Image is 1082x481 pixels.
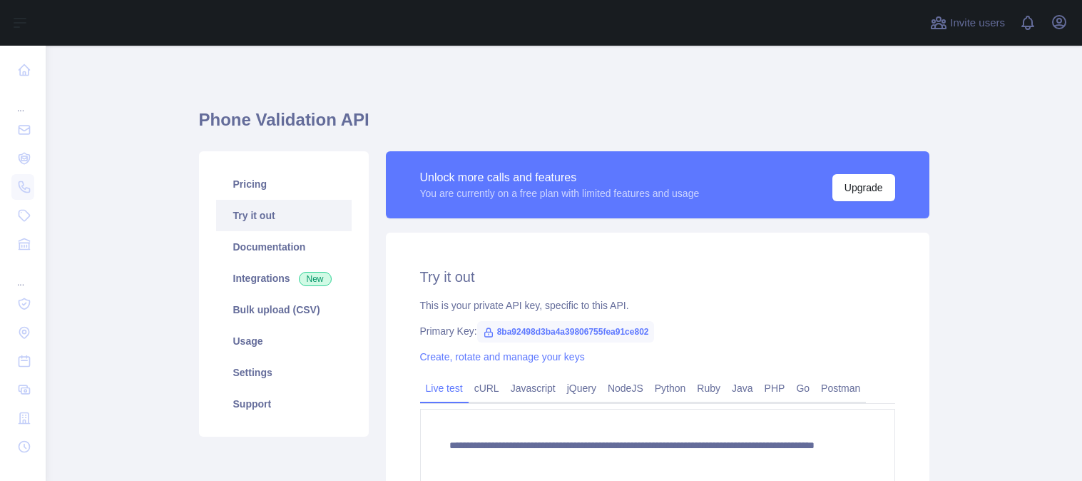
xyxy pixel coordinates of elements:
a: PHP [759,377,791,400]
div: ... [11,86,34,114]
a: Documentation [216,231,352,263]
a: Pricing [216,168,352,200]
a: Postman [815,377,866,400]
a: NodeJS [602,377,649,400]
span: New [299,272,332,286]
div: You are currently on a free plan with limited features and usage [420,186,700,201]
span: 8ba92498d3ba4a39806755fea91ce802 [477,321,655,343]
h1: Phone Validation API [199,108,929,143]
button: Upgrade [832,174,895,201]
a: jQuery [561,377,602,400]
div: This is your private API key, specific to this API. [420,298,895,313]
div: ... [11,260,34,288]
a: Support [216,388,352,420]
a: Go [790,377,815,400]
button: Invite users [927,11,1008,34]
a: Javascript [505,377,561,400]
div: Unlock more calls and features [420,169,700,186]
a: Try it out [216,200,352,231]
a: Ruby [691,377,726,400]
a: Settings [216,357,352,388]
a: Usage [216,325,352,357]
a: Live test [420,377,469,400]
a: Bulk upload (CSV) [216,294,352,325]
a: cURL [469,377,505,400]
h2: Try it out [420,267,895,287]
a: Create, rotate and manage your keys [420,351,585,363]
a: Integrations New [216,263,352,294]
a: Python [649,377,692,400]
div: Primary Key: [420,324,895,338]
span: Invite users [950,15,1005,31]
a: Java [726,377,759,400]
